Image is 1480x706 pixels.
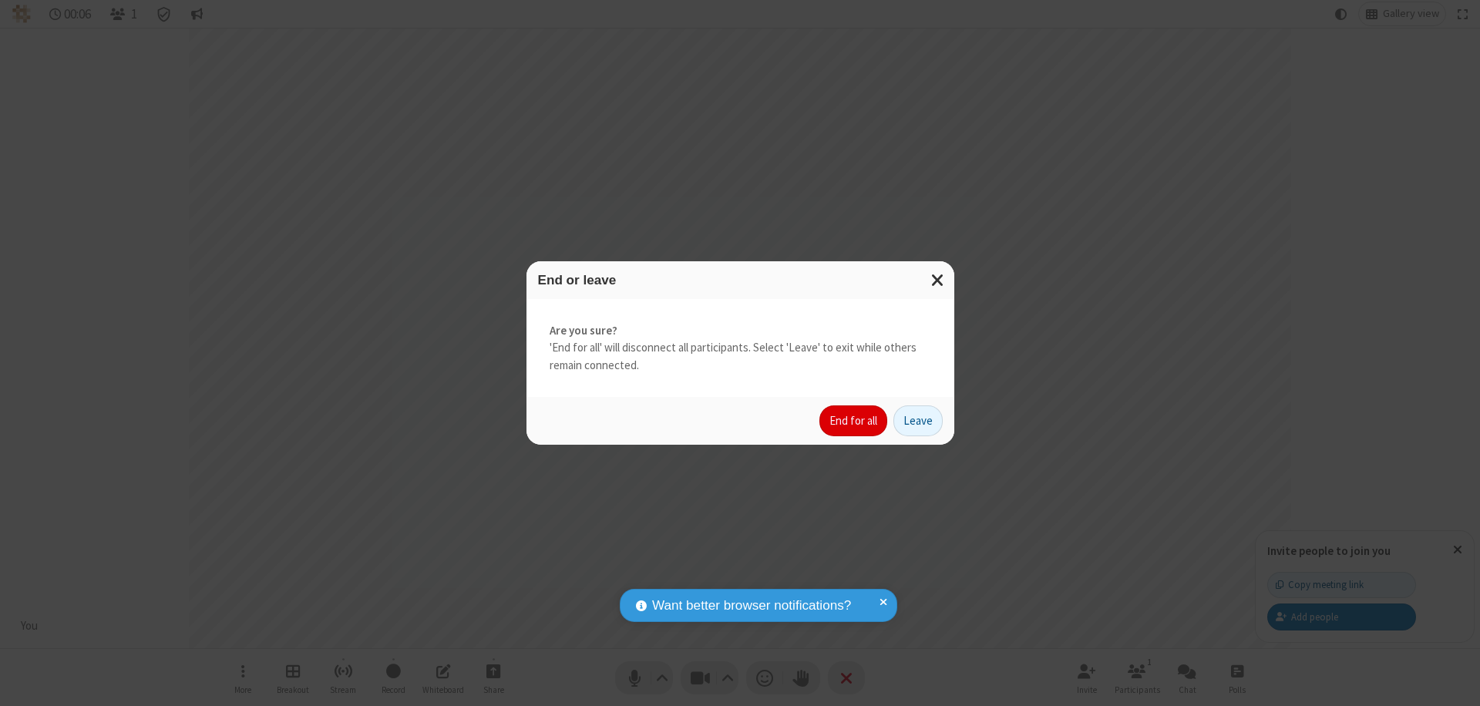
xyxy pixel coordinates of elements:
span: Want better browser notifications? [652,596,851,616]
button: Leave [893,405,943,436]
h3: End or leave [538,273,943,287]
button: Close modal [922,261,954,299]
div: 'End for all' will disconnect all participants. Select 'Leave' to exit while others remain connec... [526,299,954,398]
button: End for all [819,405,887,436]
strong: Are you sure? [550,322,931,340]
